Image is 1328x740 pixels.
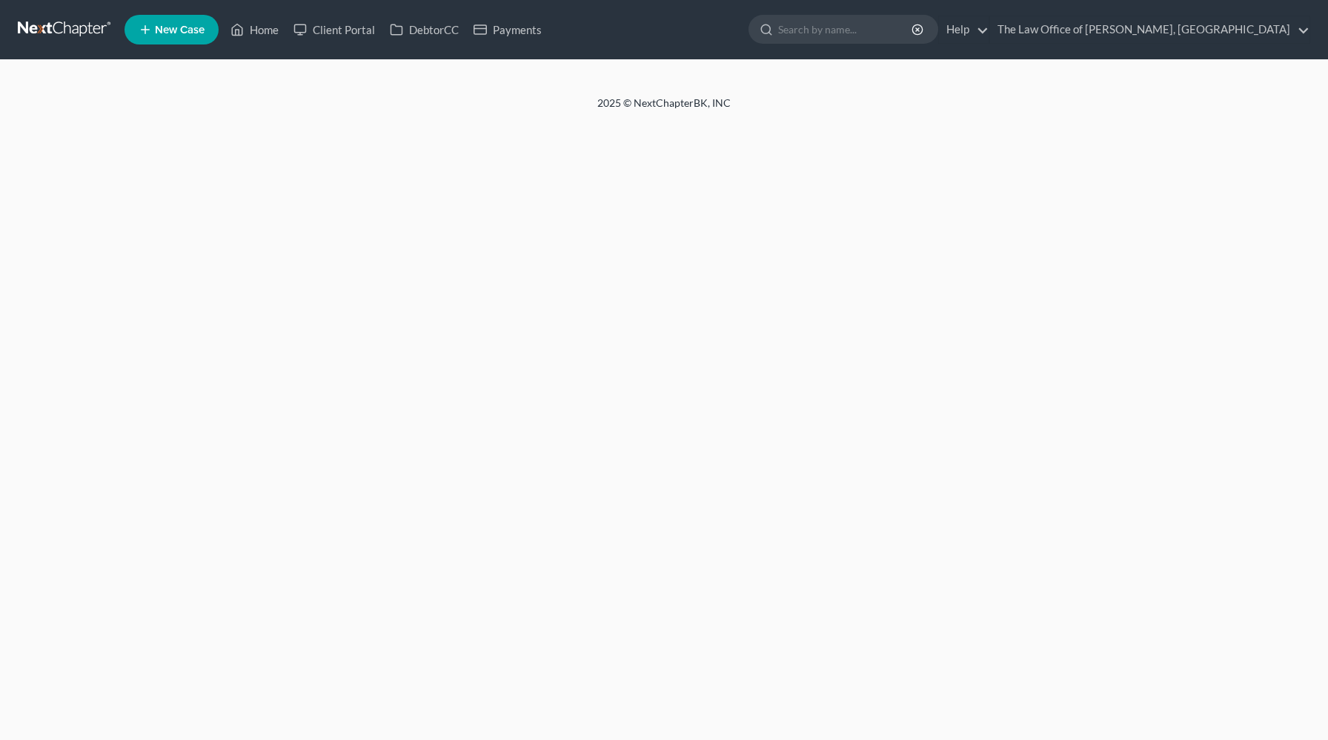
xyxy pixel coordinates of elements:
[155,24,205,36] span: New Case
[223,16,286,43] a: Home
[990,16,1309,43] a: The Law Office of [PERSON_NAME], [GEOGRAPHIC_DATA]
[466,16,549,43] a: Payments
[939,16,989,43] a: Help
[286,16,382,43] a: Client Portal
[778,16,914,43] input: Search by name...
[242,96,1086,122] div: 2025 © NextChapterBK, INC
[382,16,466,43] a: DebtorCC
